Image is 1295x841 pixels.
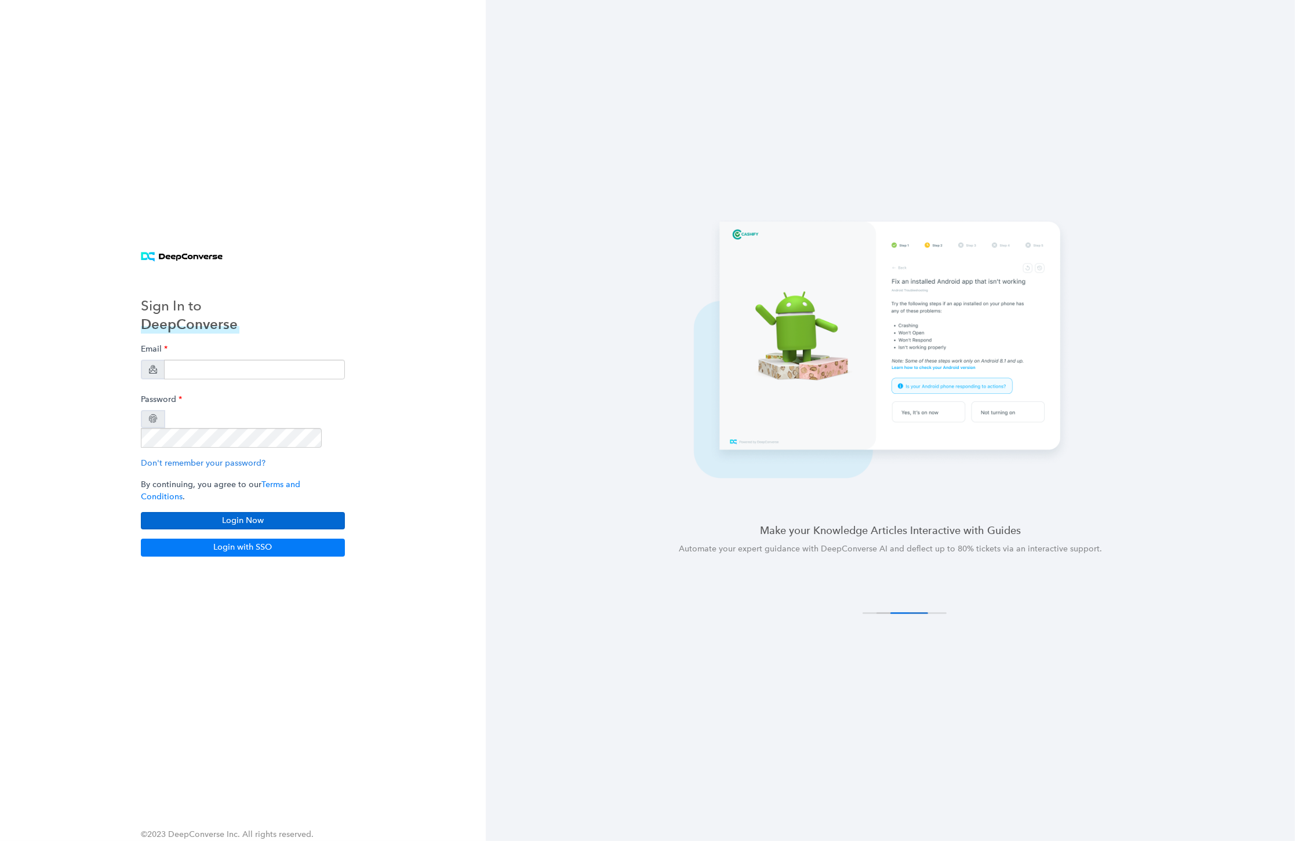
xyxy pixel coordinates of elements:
[141,458,265,468] a: Don't remember your password?
[141,252,223,262] img: horizontal logo
[141,512,345,529] button: Login Now
[141,829,314,839] span: ©2023 DeepConverse Inc. All rights reserved.
[688,220,1093,495] img: carousel 3
[909,612,947,614] button: 4
[141,315,239,334] h3: DeepConverse
[876,612,914,614] button: 2
[141,297,239,315] h3: Sign In to
[890,612,928,614] button: 3
[679,544,1102,554] span: Automate your expert guidance with DeepConverse AI and deflect up to 80% tickets via an interacti...
[141,480,300,502] a: Terms and Conditions
[141,478,345,503] p: By continuing, you agree to our .
[141,389,182,410] label: Password
[141,338,168,360] label: Email
[863,612,900,614] button: 1
[514,523,1267,537] h4: Make your Knowledge Articles Interactive with Guides
[141,539,345,556] button: Login with SSO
